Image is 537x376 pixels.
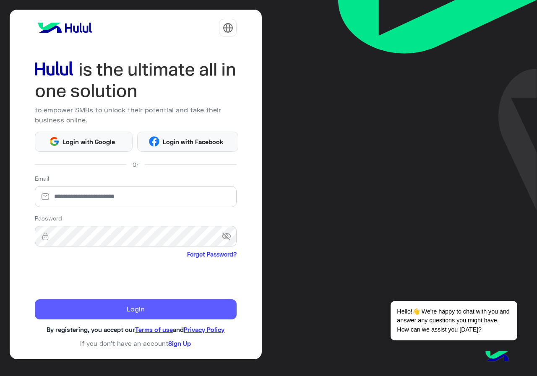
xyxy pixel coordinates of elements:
[223,23,233,33] img: tab
[35,174,49,183] label: Email
[35,260,162,293] iframe: reCAPTCHA
[35,340,237,347] h6: If you don’t have an account
[35,19,95,36] img: logo
[35,59,237,102] img: hululLoginTitle_EN.svg
[35,105,237,125] p: to empower SMBs to unlock their potential and take their business online.
[35,192,56,201] img: email
[35,232,56,241] img: lock
[133,160,138,169] span: Or
[222,229,237,244] span: visibility_off
[149,136,159,147] img: Facebook
[137,132,238,152] button: Login with Facebook
[159,137,227,147] span: Login with Facebook
[168,340,191,347] a: Sign Up
[482,342,512,372] img: hulul-logo.png
[49,136,60,147] img: Google
[173,326,184,333] span: and
[35,214,62,223] label: Password
[135,326,173,333] a: Terms of use
[35,299,237,319] button: Login
[184,326,224,333] a: Privacy Policy
[47,326,135,333] span: By registering, you accept our
[187,250,237,259] a: Forgot Password?
[60,137,118,147] span: Login with Google
[35,132,133,152] button: Login with Google
[391,301,517,340] span: Hello!👋 We're happy to chat with you and answer any questions you might have. How can we assist y...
